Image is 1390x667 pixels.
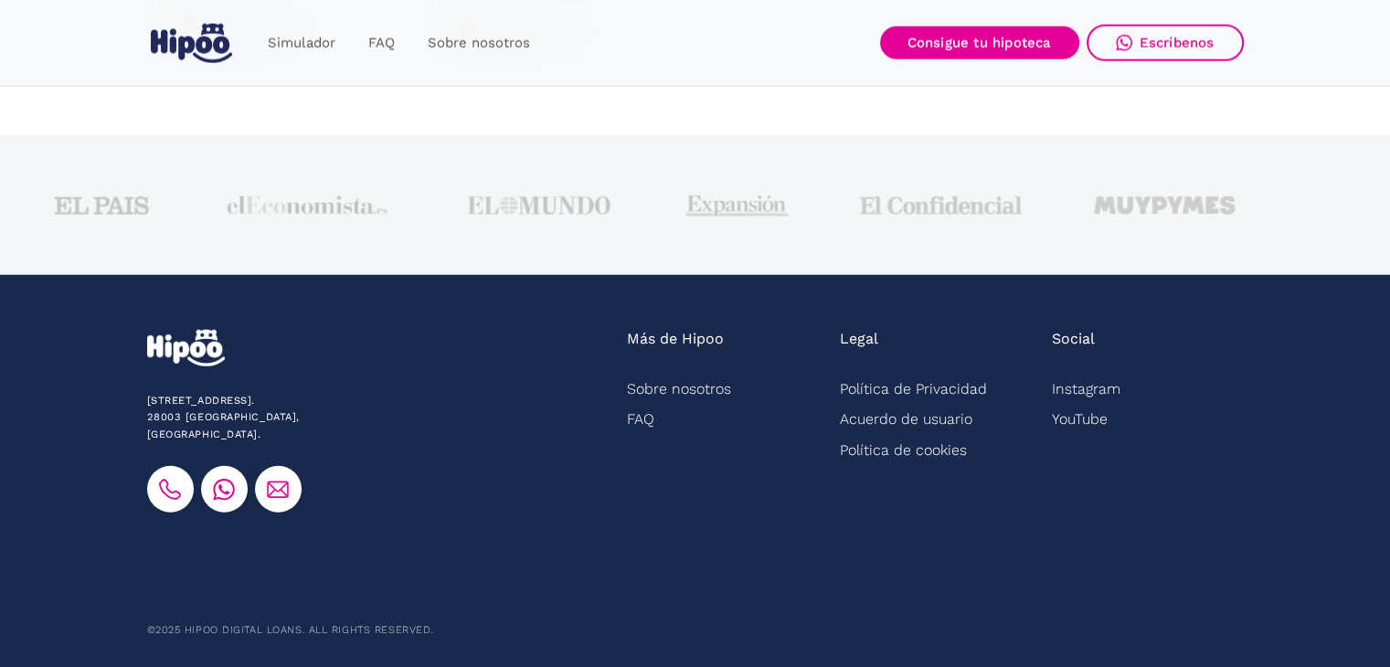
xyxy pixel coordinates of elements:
a: Política de cookies [840,435,967,465]
a: Consigue tu hipoteca [880,26,1079,59]
a: FAQ [627,404,654,434]
a: Política de Privacidad [840,374,987,404]
div: Legal [840,330,878,349]
a: Instagram [1052,374,1120,404]
div: Más de Hipoo [627,330,724,349]
div: ©2025 Hipoo Digital Loans. All rights reserved. [147,622,433,639]
div: Escríbenos [1140,35,1215,51]
a: Sobre nosotros [627,374,731,404]
div: Social [1052,330,1095,349]
a: Acuerdo de usuario [840,404,972,434]
div: [STREET_ADDRESS]. 28003 [GEOGRAPHIC_DATA], [GEOGRAPHIC_DATA]. [147,393,413,443]
a: Escríbenos [1087,25,1244,61]
a: FAQ [352,26,411,61]
a: Simulador [251,26,352,61]
a: YouTube [1052,404,1108,434]
a: Sobre nosotros [411,26,546,61]
a: home [147,16,237,70]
